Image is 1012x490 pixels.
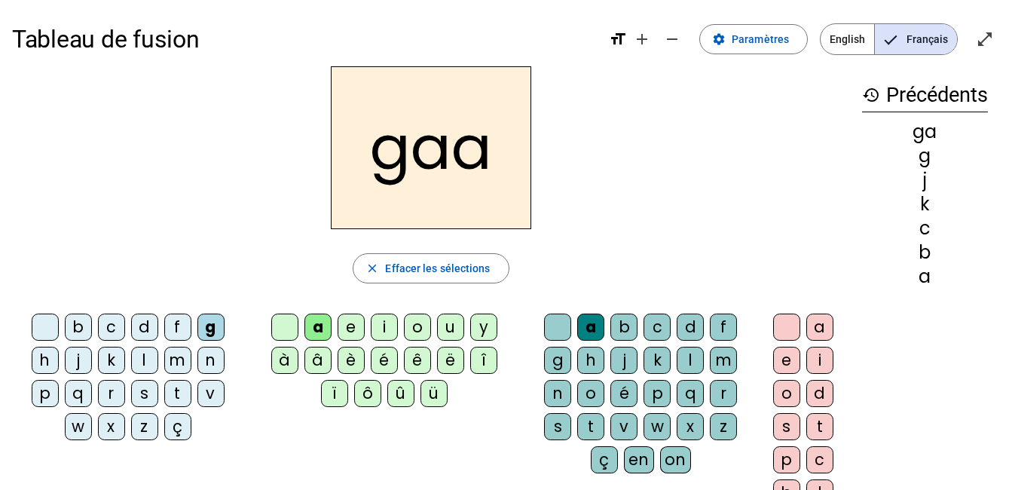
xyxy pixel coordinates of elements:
div: n [197,347,225,374]
div: i [371,314,398,341]
div: x [98,413,125,440]
mat-icon: open_in_full [976,30,994,48]
div: e [338,314,365,341]
div: x [677,413,704,440]
div: ü [420,380,448,407]
div: on [660,446,691,473]
mat-icon: format_size [609,30,627,48]
h1: Tableau de fusion [12,15,597,63]
div: b [65,314,92,341]
div: m [164,347,191,374]
div: p [644,380,671,407]
div: a [862,268,988,286]
div: b [862,243,988,262]
div: z [131,413,158,440]
div: f [164,314,191,341]
button: Effacer les sélections [353,253,509,283]
div: d [131,314,158,341]
div: d [677,314,704,341]
div: ç [591,446,618,473]
div: p [32,380,59,407]
div: a [806,314,833,341]
button: Paramètres [699,24,808,54]
div: g [862,147,988,165]
div: t [577,413,604,440]
div: r [710,380,737,407]
div: î [470,347,497,374]
h2: gaa [331,66,531,229]
div: c [644,314,671,341]
div: é [371,347,398,374]
div: q [65,380,92,407]
div: w [644,413,671,440]
span: Paramètres [732,30,789,48]
mat-icon: settings [712,32,726,46]
h3: Précédents [862,78,988,112]
div: ë [437,347,464,374]
div: h [577,347,604,374]
div: p [773,446,800,473]
div: û [387,380,414,407]
div: w [65,413,92,440]
div: l [677,347,704,374]
div: l [131,347,158,374]
div: a [577,314,604,341]
div: d [806,380,833,407]
span: Français [875,24,957,54]
div: è [338,347,365,374]
div: j [862,171,988,189]
div: g [544,347,571,374]
div: z [710,413,737,440]
div: j [610,347,637,374]
div: i [806,347,833,374]
div: v [197,380,225,407]
div: n [544,380,571,407]
div: ç [164,413,191,440]
div: c [806,446,833,473]
div: g [197,314,225,341]
div: o [404,314,431,341]
div: à [271,347,298,374]
div: e [773,347,800,374]
div: â [304,347,332,374]
div: ï [321,380,348,407]
mat-button-toggle-group: Language selection [820,23,958,55]
div: o [773,380,800,407]
div: v [610,413,637,440]
mat-icon: add [633,30,651,48]
div: o [577,380,604,407]
div: y [470,314,497,341]
div: é [610,380,637,407]
div: j [65,347,92,374]
div: k [98,347,125,374]
div: u [437,314,464,341]
button: Diminuer la taille de la police [657,24,687,54]
mat-icon: history [862,86,880,104]
button: Augmenter la taille de la police [627,24,657,54]
div: m [710,347,737,374]
div: s [773,413,800,440]
div: k [862,195,988,213]
div: ô [354,380,381,407]
mat-icon: remove [663,30,681,48]
div: ga [862,123,988,141]
div: f [710,314,737,341]
div: c [98,314,125,341]
div: b [610,314,637,341]
div: h [32,347,59,374]
div: k [644,347,671,374]
span: English [821,24,874,54]
button: Entrer en plein écran [970,24,1000,54]
div: r [98,380,125,407]
div: c [862,219,988,237]
div: t [806,413,833,440]
div: ê [404,347,431,374]
div: a [304,314,332,341]
mat-icon: close [365,262,379,275]
div: t [164,380,191,407]
span: Effacer les sélections [385,259,490,277]
div: q [677,380,704,407]
div: s [131,380,158,407]
div: s [544,413,571,440]
div: en [624,446,654,473]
